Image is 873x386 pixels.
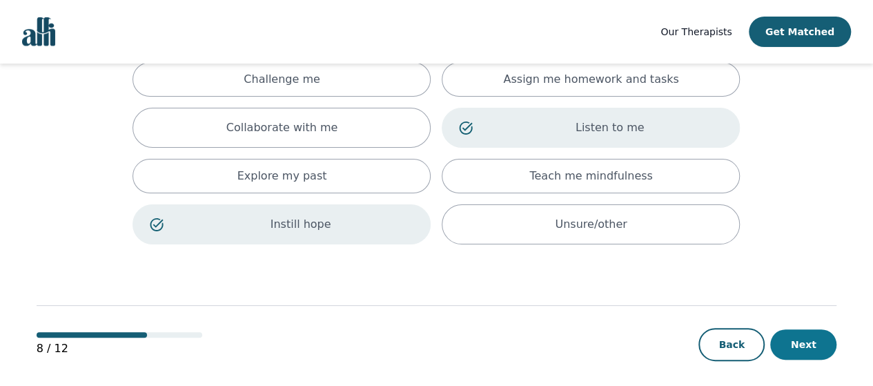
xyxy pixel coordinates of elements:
[698,328,765,361] button: Back
[749,17,851,47] button: Get Matched
[497,119,723,136] p: Listen to me
[555,216,627,233] p: Unsure/other
[244,71,320,88] p: Challenge me
[529,168,652,184] p: Teach me mindfulness
[37,340,202,357] p: 8 / 12
[226,119,338,136] p: Collaborate with me
[503,71,678,88] p: Assign me homework and tasks
[237,168,327,184] p: Explore my past
[188,216,414,233] p: Instill hope
[660,26,732,37] span: Our Therapists
[770,329,836,360] button: Next
[22,17,55,46] img: alli logo
[660,23,732,40] a: Our Therapists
